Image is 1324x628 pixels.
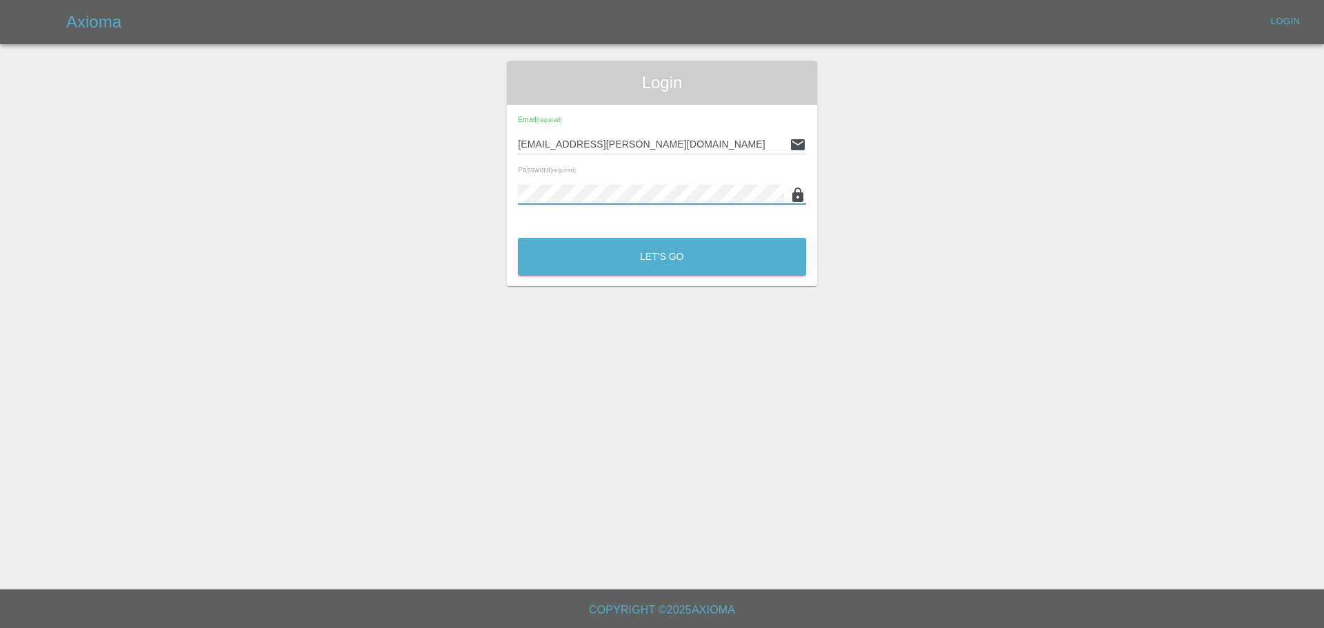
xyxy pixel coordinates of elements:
[536,117,562,123] small: (required)
[1263,11,1307,32] a: Login
[518,115,562,123] span: Email
[518,165,576,174] span: Password
[550,168,576,174] small: (required)
[11,600,1313,620] h6: Copyright © 2025 Axioma
[518,72,806,94] span: Login
[66,11,121,33] h5: Axioma
[518,238,806,276] button: Let's Go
